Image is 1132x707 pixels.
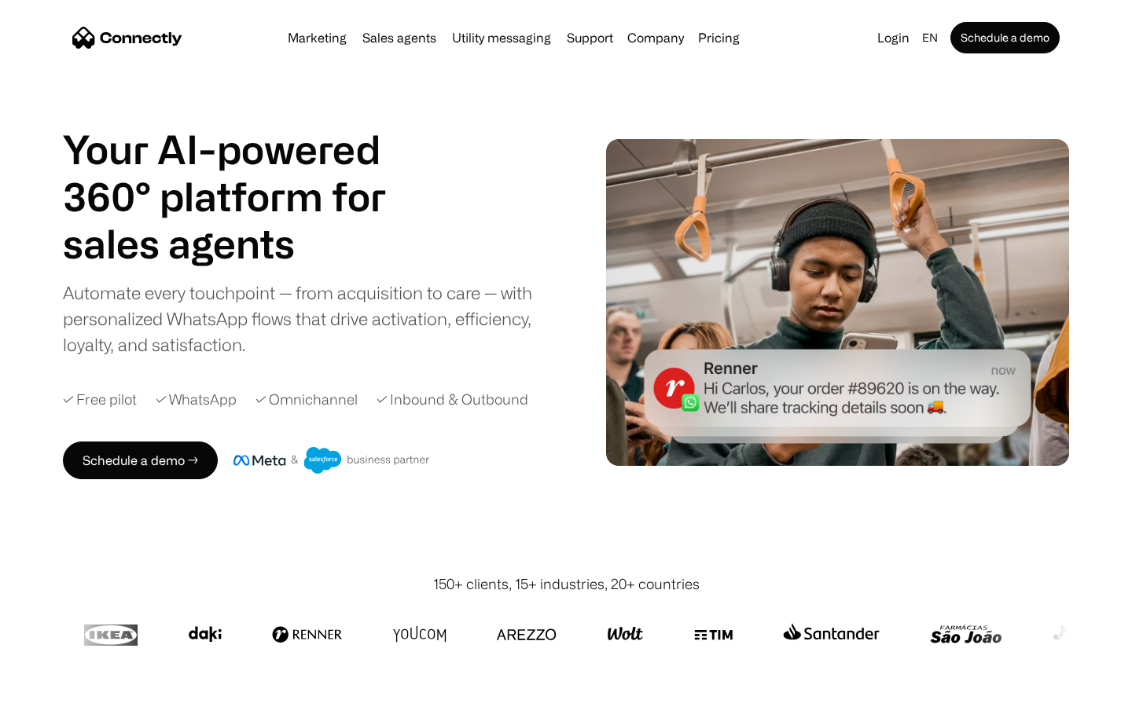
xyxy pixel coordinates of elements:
[72,26,182,49] a: home
[31,680,94,702] ul: Language list
[560,31,619,44] a: Support
[950,22,1060,53] a: Schedule a demo
[63,441,218,479] a: Schedule a demo →
[356,31,443,44] a: Sales agents
[377,389,528,410] div: ✓ Inbound & Outbound
[255,389,358,410] div: ✓ Omnichannel
[623,27,689,49] div: Company
[433,573,700,595] div: 150+ clients, 15+ industries, 20+ countries
[16,678,94,702] aside: Language selected: English
[446,31,557,44] a: Utility messaging
[627,27,684,49] div: Company
[871,27,916,49] a: Login
[692,31,746,44] a: Pricing
[922,27,938,49] div: en
[916,27,947,49] div: en
[63,220,424,267] div: 1 of 4
[63,389,137,410] div: ✓ Free pilot
[156,389,237,410] div: ✓ WhatsApp
[63,280,558,357] div: Automate every touchpoint — from acquisition to care — with personalized WhatsApp flows that driv...
[63,220,424,267] h1: sales agents
[281,31,353,44] a: Marketing
[63,126,424,220] h1: Your AI-powered 360° platform for
[233,447,430,474] img: Meta and Salesforce business partner badge.
[63,220,424,267] div: carousel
